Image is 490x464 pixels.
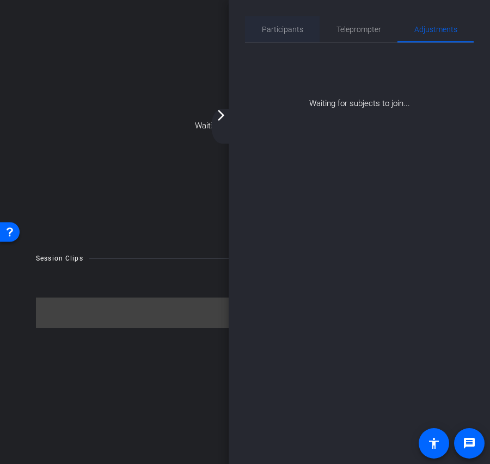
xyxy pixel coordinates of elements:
span: Adjustments [414,26,457,33]
div: Session Clips [36,253,83,264]
mat-icon: accessibility [427,437,440,450]
mat-icon: arrow_forward_ios [215,109,228,122]
span: Participants [262,26,303,33]
mat-icon: message [463,437,476,450]
span: Teleprompter [336,26,381,33]
div: Waiting for subjects to join... [3,11,487,241]
div: Waiting for subjects to join... [245,43,474,110]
